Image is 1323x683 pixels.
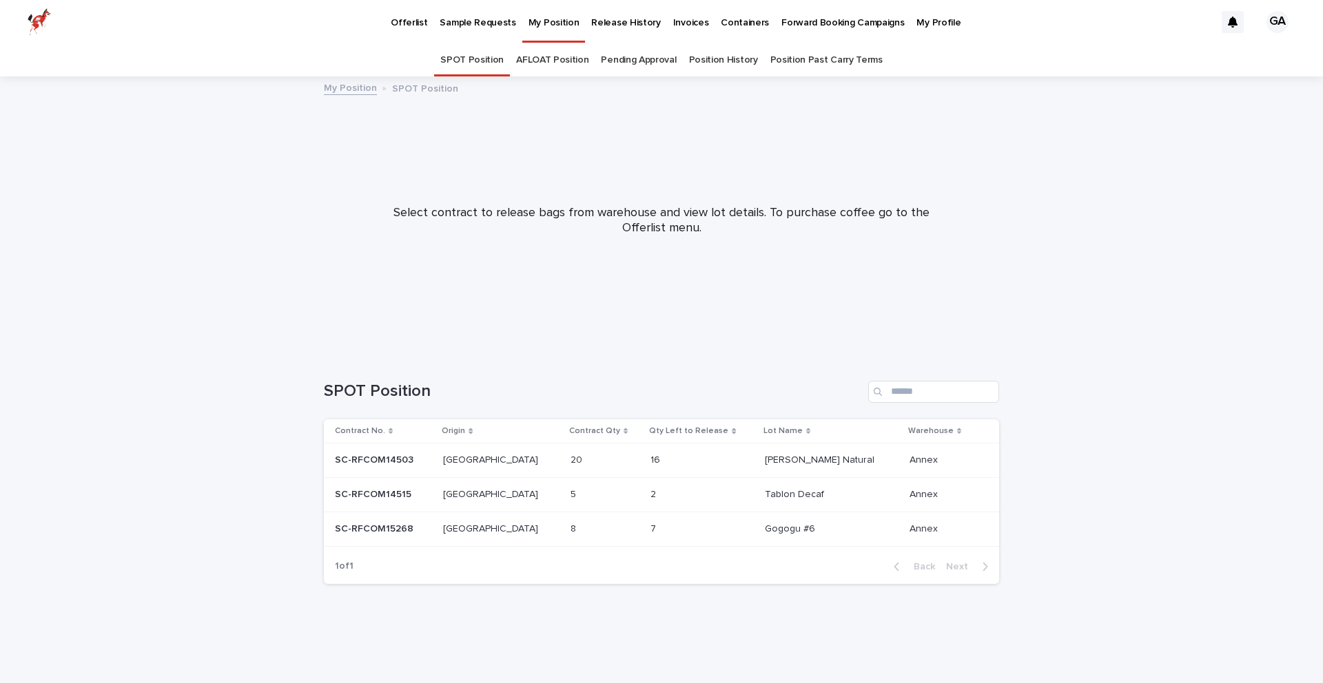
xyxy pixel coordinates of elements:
[765,521,818,535] p: Gogogu #6
[650,452,663,466] p: 16
[1266,11,1289,33] div: GA
[908,423,954,439] p: Warehouse
[569,423,620,439] p: Contract Qty
[905,562,935,571] span: Back
[883,560,941,573] button: Back
[765,486,827,501] p: Tablon Decaf
[324,477,999,512] tr: SC-RFCOM14515SC-RFCOM14515 [GEOGRAPHIC_DATA][GEOGRAPHIC_DATA] 55 22 Tablon DecafTablon Decaf Anne...
[649,423,728,439] p: Qty Left to Release
[571,452,585,466] p: 20
[335,486,414,501] p: SC-RFCOM14515
[335,423,385,439] p: Contract No.
[324,381,863,401] h1: SPOT Position
[335,521,416,535] p: SC-RFCOM15268
[440,44,504,76] a: SPOT Position
[763,423,803,439] p: Lot Name
[910,521,941,535] p: Annex
[392,80,458,95] p: SPOT Position
[324,443,999,478] tr: SC-RFCOM14503SC-RFCOM14503 [GEOGRAPHIC_DATA][GEOGRAPHIC_DATA] 2020 1616 [PERSON_NAME] Natural[PER...
[335,452,416,466] p: SC-RFCOM14503
[868,381,999,403] input: Search
[650,486,659,501] p: 2
[910,486,941,501] p: Annex
[601,44,676,76] a: Pending Approval
[910,452,941,466] p: Annex
[946,562,976,571] span: Next
[442,423,465,439] p: Origin
[443,486,541,501] p: [GEOGRAPHIC_DATA]
[324,549,365,583] p: 1 of 1
[324,79,377,95] a: My Position
[765,452,877,466] p: [PERSON_NAME] Natural
[770,44,883,76] a: Position Past Carry Terms
[386,206,937,235] p: Select contract to release bags from warehouse and view lot details. To purchase coffee go to the...
[443,521,541,535] p: [GEOGRAPHIC_DATA]
[516,44,588,76] a: AFLOAT Position
[571,521,579,535] p: 8
[443,452,541,466] p: [GEOGRAPHIC_DATA]
[324,512,999,546] tr: SC-RFCOM15268SC-RFCOM15268 [GEOGRAPHIC_DATA][GEOGRAPHIC_DATA] 88 77 Gogogu #6Gogogu #6 AnnexAnnex
[28,8,51,36] img: zttTXibQQrCfv9chImQE
[571,486,579,501] p: 5
[941,560,999,573] button: Next
[650,521,659,535] p: 7
[689,44,758,76] a: Position History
